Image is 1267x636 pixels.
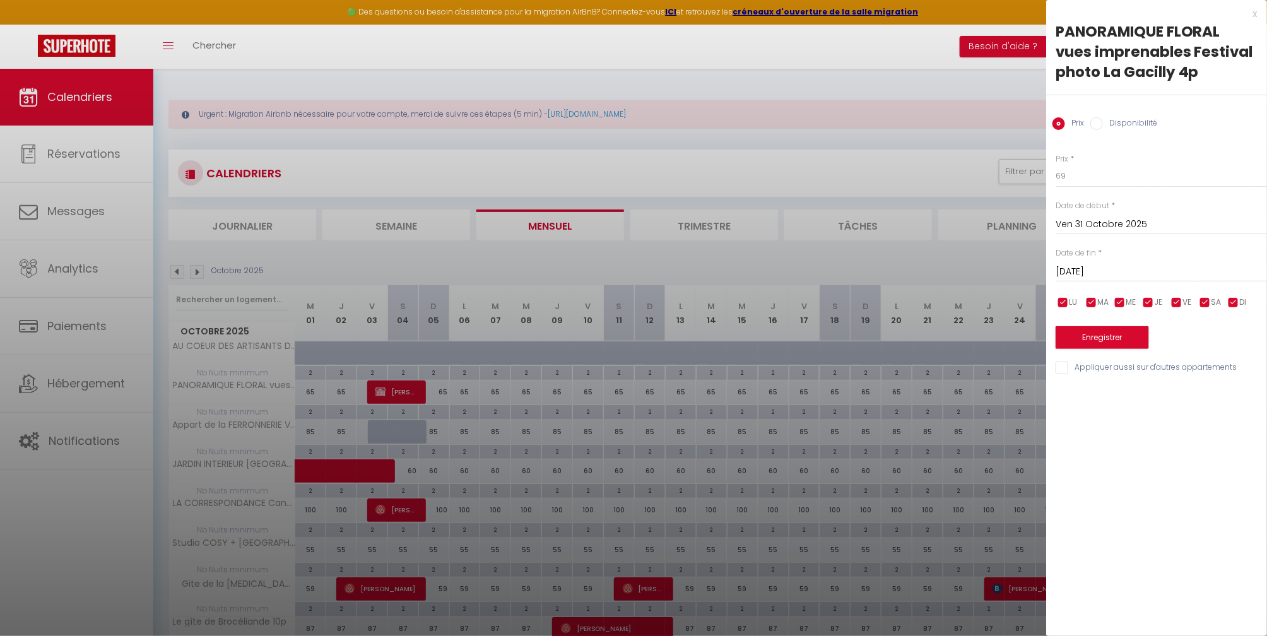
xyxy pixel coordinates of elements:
[10,5,48,43] button: Ouvrir le widget de chat LiveChat
[1126,297,1136,309] span: ME
[1103,117,1157,131] label: Disponibilité
[1070,297,1078,309] span: LU
[1056,21,1258,82] div: PANORAMIQUE FLORAL vues imprenables Festival photo La Gacilly 4p
[1211,297,1222,309] span: SA
[1056,326,1149,349] button: Enregistrer
[1056,200,1109,212] label: Date de début
[1098,297,1109,309] span: MA
[1056,153,1068,165] label: Prix
[1056,247,1096,259] label: Date de fin
[1046,6,1258,21] div: x
[1065,117,1084,131] label: Prix
[1240,297,1247,309] span: DI
[1183,297,1192,309] span: VE
[1155,297,1163,309] span: JE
